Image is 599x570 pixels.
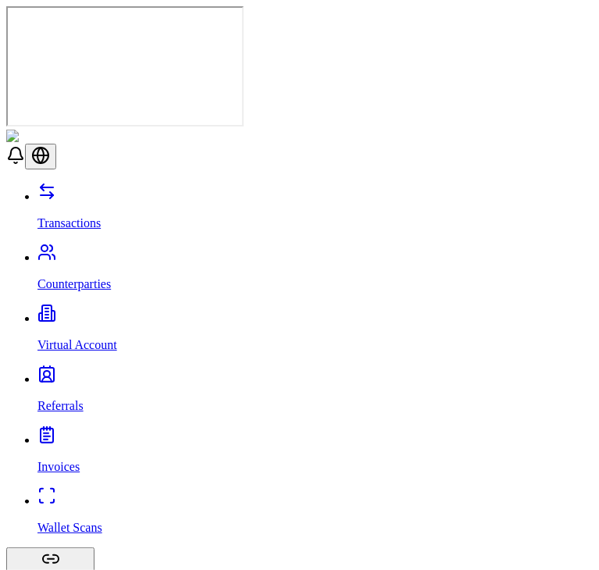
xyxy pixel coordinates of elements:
[37,338,593,352] p: Virtual Account
[37,372,593,413] a: Referrals
[37,433,593,474] a: Invoices
[37,216,593,230] p: Transactions
[37,460,593,474] p: Invoices
[37,494,593,535] a: Wallet Scans
[37,312,593,352] a: Virtual Account
[37,277,593,291] p: Counterparties
[37,190,593,230] a: Transactions
[6,130,99,144] img: ShieldPay Logo
[37,521,593,535] p: Wallet Scans
[37,399,593,413] p: Referrals
[37,251,593,291] a: Counterparties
